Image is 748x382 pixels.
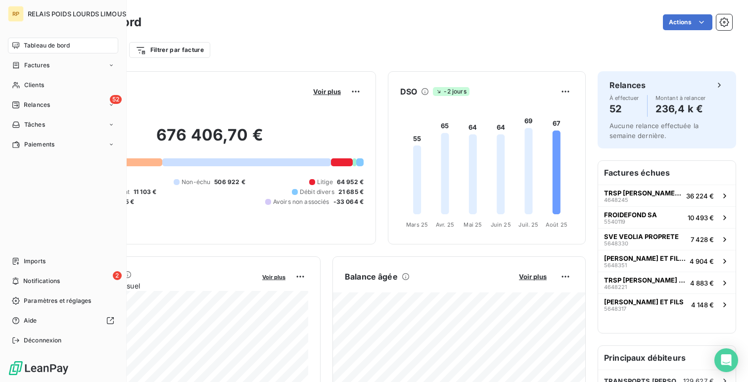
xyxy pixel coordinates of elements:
span: 2 [113,271,122,280]
span: 11 103 € [134,188,156,196]
span: Factures [24,61,49,70]
span: TRSP [PERSON_NAME] ET FILS - [PERSON_NAME] [604,276,686,284]
span: 5648317 [604,306,626,312]
span: -33 064 € [333,197,364,206]
span: Voir plus [313,88,341,95]
span: 4 883 € [690,279,714,287]
h6: DSO [400,86,417,97]
a: Imports [8,253,118,269]
span: Tableau de bord [24,41,70,50]
a: Clients [8,77,118,93]
span: Chiffre d'affaires mensuel [56,281,255,291]
tspan: Mars 25 [406,221,428,228]
span: FROIDEFOND SA [604,211,657,219]
a: Tableau de bord [8,38,118,53]
span: 10 493 € [688,214,714,222]
span: 36 224 € [686,192,714,200]
button: SVE VEOLIA PROPRETE56483307 428 € [598,228,736,250]
span: Notifications [23,277,60,286]
span: Relances [24,100,50,109]
span: Paiements [24,140,54,149]
span: 52 [110,95,122,104]
h6: Relances [609,79,646,91]
button: Voir plus [516,272,550,281]
span: 5648330 [604,240,628,246]
span: TRSP [PERSON_NAME] ET FILS - [PERSON_NAME] [604,189,682,197]
button: [PERSON_NAME] ET FILS56483174 148 € [598,293,736,315]
h2: 676 406,70 € [56,125,364,155]
span: 4648245 [604,197,628,203]
h6: Principaux débiteurs [598,346,736,370]
span: Montant à relancer [655,95,706,101]
span: 506 922 € [214,178,245,187]
img: Logo LeanPay [8,360,69,376]
tspan: Juin 25 [491,221,511,228]
div: RP [8,6,24,22]
span: Déconnexion [24,336,62,345]
span: 4 148 € [691,301,714,309]
span: Voir plus [262,274,285,281]
a: Factures [8,57,118,73]
h4: 52 [609,101,639,117]
button: FROIDEFOND SA554011910 493 € [598,206,736,228]
button: Filtrer par facture [129,42,210,58]
a: Paiements [8,137,118,152]
span: -2 jours [433,87,469,96]
a: Aide [8,313,118,329]
span: Aucune relance effectuée la semaine dernière. [609,122,699,140]
span: [PERSON_NAME] ET FILS [604,298,684,306]
span: Aide [24,316,37,325]
h4: 236,4 k € [655,101,706,117]
span: 7 428 € [691,236,714,243]
span: [PERSON_NAME] ET FILS TRANSPORTS [604,254,686,262]
a: Tâches [8,117,118,133]
button: [PERSON_NAME] ET FILS TRANSPORTS56483514 904 € [598,250,736,272]
span: 21 685 € [338,188,364,196]
h6: Factures échues [598,161,736,185]
span: 64 952 € [337,178,364,187]
button: Voir plus [310,87,344,96]
span: 5540119 [604,219,625,225]
span: Voir plus [519,273,547,281]
span: Avoirs non associés [273,197,329,206]
tspan: Avr. 25 [436,221,454,228]
span: Paramètres et réglages [24,296,91,305]
span: 4648221 [604,284,627,290]
span: RELAIS POIDS LOURDS LIMOUSIN [28,10,133,18]
span: SVE VEOLIA PROPRETE [604,233,679,240]
a: Paramètres et réglages [8,293,118,309]
tspan: Mai 25 [464,221,482,228]
button: Voir plus [259,272,288,281]
tspan: Août 25 [546,221,567,228]
button: Actions [663,14,712,30]
span: Débit divers [300,188,334,196]
span: Imports [24,257,46,266]
div: Open Intercom Messenger [714,348,738,372]
h6: Balance âgée [345,271,398,283]
button: TRSP [PERSON_NAME] ET FILS - [PERSON_NAME]46482214 883 € [598,272,736,293]
span: Tâches [24,120,45,129]
span: Non-échu [182,178,210,187]
span: À effectuer [609,95,639,101]
span: 5648351 [604,262,627,268]
span: Clients [24,81,44,90]
a: 52Relances [8,97,118,113]
span: 4 904 € [690,257,714,265]
button: TRSP [PERSON_NAME] ET FILS - [PERSON_NAME]464824536 224 € [598,185,736,206]
span: Litige [317,178,333,187]
tspan: Juil. 25 [518,221,538,228]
